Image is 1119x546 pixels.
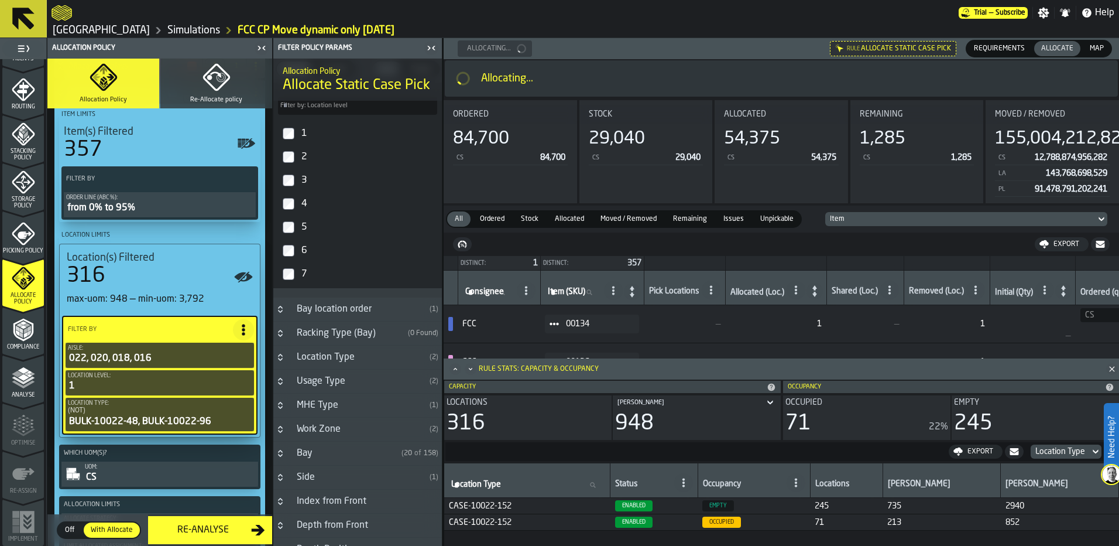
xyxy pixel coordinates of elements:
div: PL [997,186,1030,193]
div: Location level: [68,373,252,379]
span: 29,040 [675,153,701,162]
span: — [989,9,993,17]
div: Title [850,105,984,124]
span: 84,700 [540,153,565,162]
div: stat- [613,395,780,440]
input: InputCheckbox-label-react-aria3502569563-:r44s: [283,268,294,280]
span: Ordered [453,110,489,119]
header: Allocation Policy [47,38,272,59]
div: stat-Moved / Removed [986,100,1119,203]
label: button-switch-multi-Requirements [966,40,1033,57]
label: Item Limits [59,108,260,121]
button: button-Re-Analyse [148,516,272,544]
input: InputCheckbox-label-react-aria3502569563-:r44r: [283,245,294,257]
div: Bay location order [290,302,425,316]
span: Stock [516,214,543,224]
li: menu Picking Policy [2,211,44,258]
input: InputCheckbox-label-react-aria3502569563-:r44p: [283,198,294,210]
span: Allocated [724,110,766,119]
div: Title [785,398,948,407]
div: PolicyFilterItem-Aisle [66,343,254,368]
span: — [1066,331,1070,340]
button: Allocate Strategy:1 Daily Max. [61,513,258,538]
span: 0 Found [410,330,436,337]
a: link-to-/wh/i/b8e8645a-5c77-43f4-8135-27e3a4d97801/simulations/98d265c0-957a-4f52-a37b-d202ad9d1421 [238,24,394,37]
div: thumb [753,211,801,227]
span: — [648,357,720,367]
li: menu Analyse [2,355,44,402]
h3: title-section-Racking Type (Bay) [273,322,442,346]
div: StatList-item-Distinct: [458,256,540,270]
button: button-Export [949,445,1003,459]
div: Title [954,398,1117,407]
div: Title [444,105,577,124]
div: 357 [64,138,102,162]
div: BULK-10022-48, BULK-10022-96 [68,415,252,429]
li: menu Optimise [2,403,44,450]
div: Export [963,448,998,456]
div: StatList-item-CS [860,149,974,165]
li: menu Storage Policy [2,163,44,210]
label: button-toggle-Settings [1033,7,1054,19]
label: button-switch-multi-Stock [513,210,547,228]
label: InputCheckbox-label-react-aria3502569563-:r44r: [276,239,440,262]
div: Shared (Loc.) [832,286,878,298]
button: button- [453,237,472,251]
span: 00134 [566,319,630,329]
span: FCC [462,319,536,329]
h2: Sub Title [283,64,433,76]
label: button-toggle-Show on Map [234,249,253,309]
div: DropdownMenuValue-LOCATION_RACKING_TYPE [1028,445,1104,459]
div: stat-Location(s) Filtered [62,249,258,309]
button: button-Allocating... [458,40,532,57]
div: Export [1049,240,1084,248]
div: Title [67,251,253,264]
div: DropdownMenuValue-[object Object] [613,395,775,409]
span: Stacking Policy [2,148,44,161]
label: button-toggle-Close me [253,41,270,55]
span: label [451,480,501,489]
label: button-switch-multi-Map [1082,40,1112,57]
span: Locations [447,398,488,407]
div: StatList-item-Distinct: [541,256,644,270]
label: button-toggle-Close me [423,41,440,55]
label: Filter By [66,323,233,336]
div: StatList-item-PL [995,181,1110,197]
label: Need Help? [1105,404,1118,470]
div: StatList-item-CS [995,149,1110,165]
span: label [280,102,348,110]
span: ( [408,330,410,337]
div: 84,700 [453,128,509,149]
span: ) [436,306,438,313]
button: Button-Usage Type-closed [273,377,287,386]
div: Rule [847,46,860,52]
span: Remaining [668,214,712,224]
label: InputCheckbox-label-react-aria3502569563-:r44o: [276,169,440,192]
div: Title [64,125,256,138]
input: InputCheckbox-label-react-aria3502569563-:r44m: [283,128,294,139]
h3: title-section-MHE Type [273,394,442,418]
div: Filter Policy Params [276,44,423,52]
div: Location Type: [68,400,252,407]
div: thumb [1034,41,1080,56]
div: 245 [954,412,993,435]
label: InputCheckbox-label-react-aria3502569563-:r44m: [276,122,440,145]
div: Distinct: [461,260,528,267]
div: DropdownMenuValue-item [830,215,1091,223]
h3: title-section-Bay location order [273,298,442,322]
span: Optimise [2,440,44,446]
h3: title-section-Index from Front [273,490,442,514]
div: InputCheckbox-react-aria3502569563-:r44m: [299,124,437,143]
span: Help [1095,6,1114,20]
button: button-Export [1035,237,1089,251]
span: Subscribe [996,9,1025,17]
span: Analyse [2,392,44,398]
div: Aisle: [68,345,252,352]
div: CS [591,154,671,162]
div: StatList-item-CS [453,149,568,165]
div: Menu Subscription [959,7,1028,19]
span: RAW: 1 [730,319,822,329]
label: button-switch-multi-Off [57,521,83,539]
span: label [548,287,585,296]
div: Title [453,110,568,119]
